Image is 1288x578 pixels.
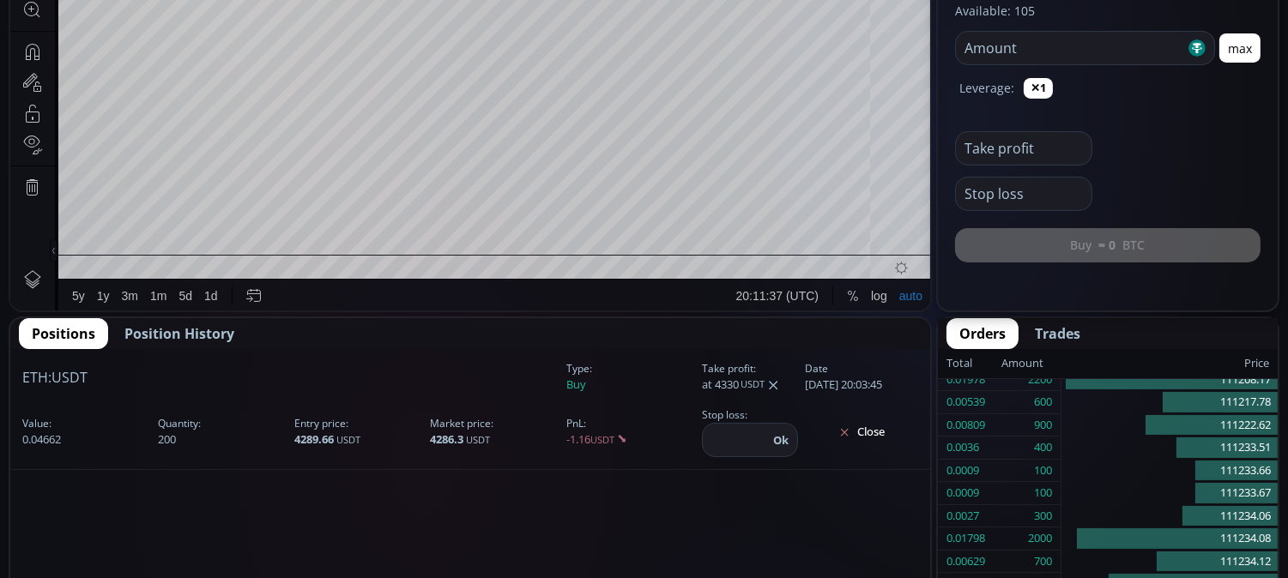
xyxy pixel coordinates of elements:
div: 111233.66 [1061,460,1278,483]
div: 111233.51 [1061,437,1278,460]
div: 111233.67 [1061,482,1278,505]
div: H [272,42,281,55]
div: 13.697K [100,62,141,75]
div: 600 [1034,391,1052,413]
div: Hide Drawings Toolbar [39,539,47,562]
div: 111234.08 [1061,527,1278,551]
div: Bitcoin [111,39,162,55]
span: [DATE] 20:03:45 [801,354,922,400]
div: D [146,9,154,23]
div: 110766.66 [346,42,398,55]
div: 0.0009 [946,460,979,482]
button: Positions [19,318,108,349]
div: −831.08 (−0.74%) [470,42,559,55]
div: 0.0009 [946,482,979,504]
div: 0.01978 [946,369,985,391]
div: Market open [175,39,190,55]
div: L [339,42,346,55]
div: 100 [1034,460,1052,482]
div: Compare [231,9,281,23]
div: 113293.29 [281,42,333,55]
span: :USDT [22,367,88,388]
div: 100 [1034,482,1052,504]
div: C [404,42,413,55]
div: 2200 [1028,369,1052,391]
div: 0.01798 [946,527,985,550]
button: Position History [112,318,247,349]
div: 0.0036 [946,437,979,459]
div: 2000 [1028,527,1052,550]
div:  [15,229,29,245]
div: 0.00539 [946,391,985,413]
div: Volume [56,62,93,75]
small: USDT [590,433,614,446]
div: 900 [1034,414,1052,437]
div: 700 [1034,551,1052,573]
div: 300 [1034,505,1052,527]
div: 111208.17 [1061,369,1278,392]
button: Orders [946,318,1019,349]
span: -1.16 [563,409,698,455]
div: O [204,42,214,55]
span: Trades [1035,323,1080,344]
div: 112065.23 [215,42,267,55]
div: 111234.12 [1061,551,1278,574]
span: Positions [32,323,95,344]
div: 111234.15 [413,42,465,55]
div: 0.0027 [946,505,979,527]
b: 4289.66 [294,431,334,447]
small: USDT [336,433,360,446]
div: 1D [83,39,111,55]
div: 111222.62 [1061,414,1278,437]
div: 0.00629 [946,551,985,573]
div: 400 [1034,437,1052,459]
b: ETH [22,368,48,387]
div: Indicators [320,9,372,23]
small: USDT [741,377,765,392]
div: BTC [56,39,83,55]
div: 0.00809 [946,414,985,437]
button: Ok [768,430,794,449]
small: USDT [466,433,490,446]
div: at 4330 [702,376,798,394]
div: Price [1043,352,1269,375]
button: ✕1 [1024,78,1053,99]
span: 200 [154,409,290,455]
button: max [1219,33,1261,63]
button: Close [805,418,918,446]
div: 111217.78 [1061,391,1278,414]
b: 4286.3 [430,431,463,447]
button: Trades [1022,318,1093,349]
label: Leverage: [959,79,1014,97]
span: Position History [124,323,234,344]
label: Available: 105 [955,3,1035,19]
span: Buy [563,354,698,400]
span: Orders [959,323,1006,344]
div: Amount [1001,352,1043,375]
div: Total [946,352,1001,375]
span: 0.04662 [19,409,154,455]
div: 111234.06 [1061,505,1278,528]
